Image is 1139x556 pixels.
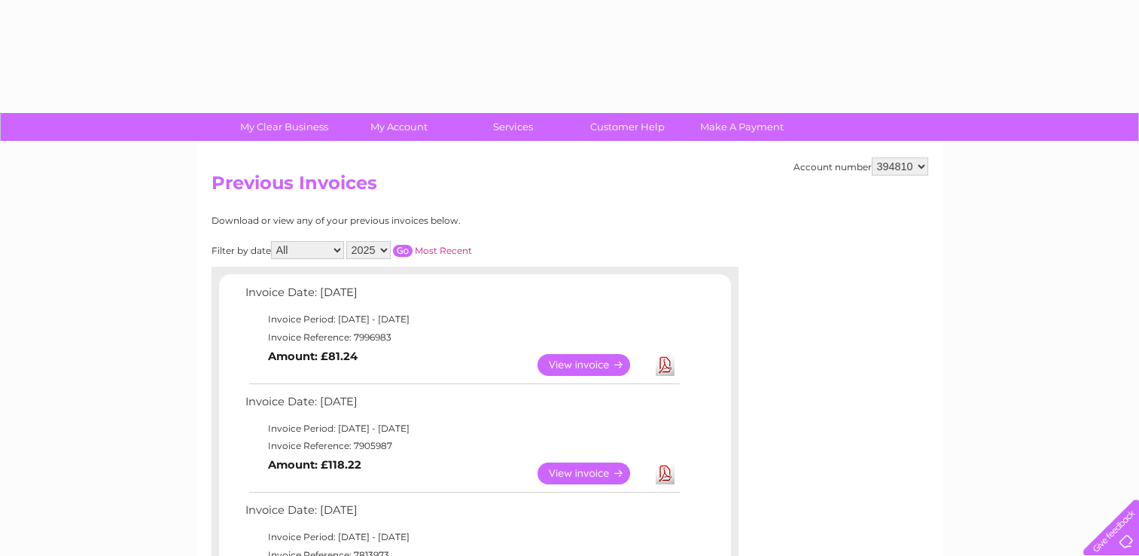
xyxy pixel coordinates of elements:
div: Download or view any of your previous invoices below. [212,215,607,226]
a: Most Recent [415,245,472,256]
a: View [538,354,648,376]
td: Invoice Reference: 7996983 [242,328,682,347]
td: Invoice Date: [DATE] [242,392,682,420]
b: Amount: £118.22 [268,458,361,472]
td: Invoice Reference: 7905987 [242,437,682,455]
td: Invoice Date: [DATE] [242,283,682,310]
a: My Clear Business [222,113,346,141]
a: View [538,463,648,484]
a: Download [656,354,675,376]
a: My Account [337,113,461,141]
a: Services [451,113,575,141]
div: Filter by date [212,241,607,259]
div: Account number [793,157,928,176]
b: Amount: £81.24 [268,350,358,363]
td: Invoice Period: [DATE] - [DATE] [242,310,682,328]
a: Customer Help [565,113,690,141]
a: Make A Payment [680,113,804,141]
a: Download [656,463,675,484]
h2: Previous Invoices [212,173,928,201]
td: Invoice Period: [DATE] - [DATE] [242,528,682,546]
td: Invoice Period: [DATE] - [DATE] [242,420,682,438]
td: Invoice Date: [DATE] [242,500,682,528]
